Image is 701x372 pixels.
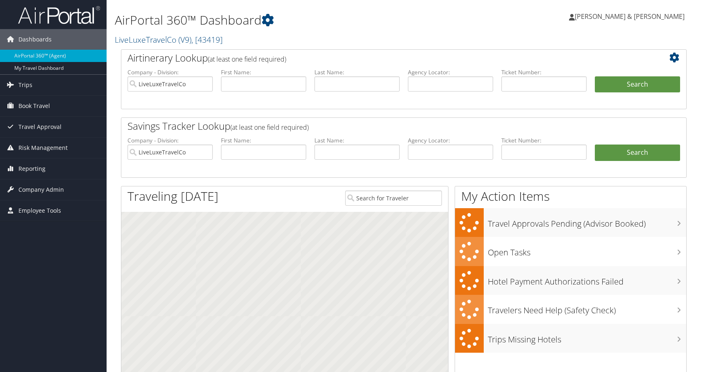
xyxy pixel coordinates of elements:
[488,272,686,287] h3: Hotel Payment Authorizations Failed
[314,136,400,145] label: Last Name:
[455,208,686,237] a: Travel Approvals Pending (Advisor Booked)
[127,136,213,145] label: Company - Division:
[455,295,686,324] a: Travelers Need Help (Safety Check)
[18,5,100,25] img: airportal-logo.png
[18,96,50,116] span: Book Travel
[127,188,218,205] h1: Traveling [DATE]
[221,136,306,145] label: First Name:
[18,158,46,179] span: Reporting
[575,12,685,21] span: [PERSON_NAME] & [PERSON_NAME]
[569,4,693,29] a: [PERSON_NAME] & [PERSON_NAME]
[208,55,286,64] span: (at least one field required)
[127,119,633,133] h2: Savings Tracker Lookup
[127,51,633,65] h2: Airtinerary Lookup
[488,330,686,345] h3: Trips Missing Hotels
[455,266,686,295] a: Hotel Payment Authorizations Failed
[18,117,61,137] span: Travel Approval
[18,179,64,200] span: Company Admin
[455,188,686,205] h1: My Action Items
[595,76,680,93] button: Search
[408,136,493,145] label: Agency Locator:
[501,136,587,145] label: Ticket Number:
[314,68,400,76] label: Last Name:
[18,75,32,95] span: Trips
[115,11,500,29] h1: AirPortal 360™ Dashboard
[178,34,191,45] span: ( V9 )
[345,191,442,206] input: Search for Traveler
[595,145,680,161] a: Search
[455,324,686,353] a: Trips Missing Hotels
[18,29,52,50] span: Dashboards
[488,214,686,230] h3: Travel Approvals Pending (Advisor Booked)
[191,34,223,45] span: , [ 43419 ]
[408,68,493,76] label: Agency Locator:
[230,123,309,132] span: (at least one field required)
[115,34,223,45] a: LiveLuxeTravelCo
[455,237,686,266] a: Open Tasks
[501,68,587,76] label: Ticket Number:
[221,68,306,76] label: First Name:
[18,138,68,158] span: Risk Management
[488,301,686,316] h3: Travelers Need Help (Safety Check)
[127,145,213,160] input: search accounts
[127,68,213,76] label: Company - Division:
[18,200,61,221] span: Employee Tools
[488,243,686,258] h3: Open Tasks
